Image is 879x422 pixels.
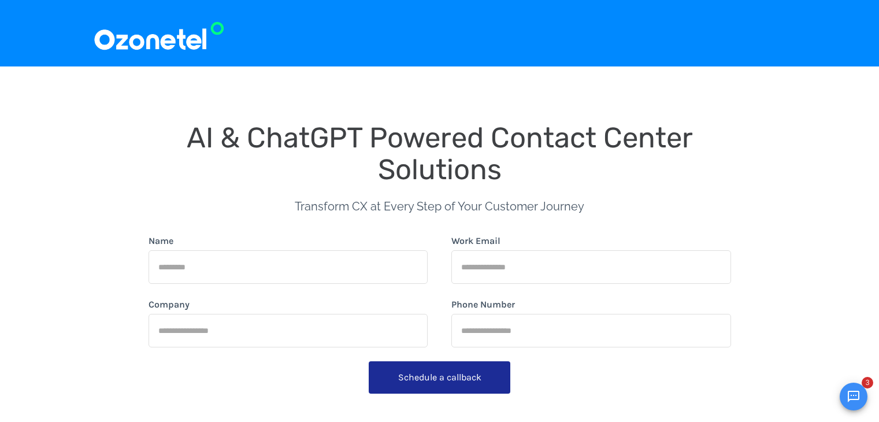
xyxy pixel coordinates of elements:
[149,234,731,398] form: form
[862,377,873,388] span: 3
[149,234,173,248] label: Name
[451,234,500,248] label: Work Email
[369,361,510,394] button: Schedule a callback
[451,298,515,312] label: Phone Number
[149,298,190,312] label: Company
[840,383,867,410] button: Open chat
[187,121,700,186] span: AI & ChatGPT Powered Contact Center Solutions
[295,199,584,213] span: Transform CX at Every Step of Your Customer Journey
